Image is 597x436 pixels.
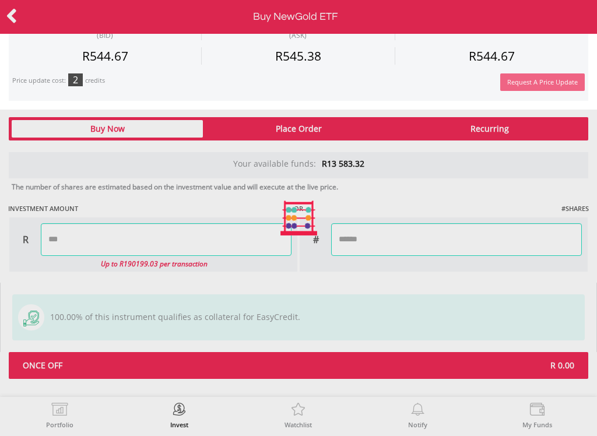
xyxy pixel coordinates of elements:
span: R545.38 [275,48,321,64]
span: R544.67 [82,48,128,64]
button: Request A Price Update [500,73,585,92]
div: Price update cost: [12,76,66,85]
div: credits [85,76,105,85]
span: (ASK) [280,30,317,40]
span: R544.67 [469,48,515,64]
div: 2 [68,73,83,86]
span: (BID) [86,30,124,40]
